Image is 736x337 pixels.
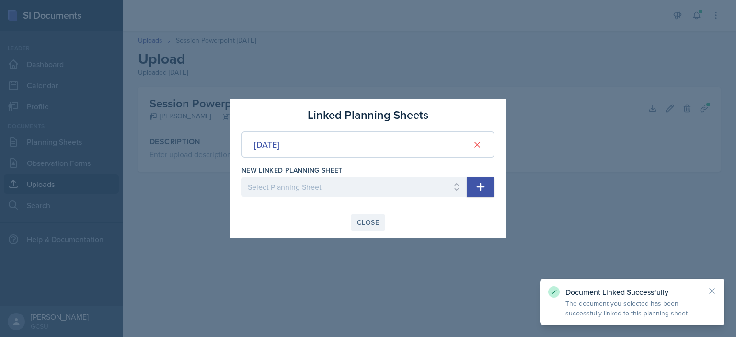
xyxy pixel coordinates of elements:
[565,287,700,297] p: Document Linked Successfully
[357,219,379,226] div: Close
[308,106,428,124] h3: Linked Planning Sheets
[351,214,385,231] button: Close
[254,138,279,151] div: [DATE]
[565,299,700,318] p: The document you selected has been successfully linked to this planning sheet
[241,165,343,175] label: New Linked Planning Sheet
